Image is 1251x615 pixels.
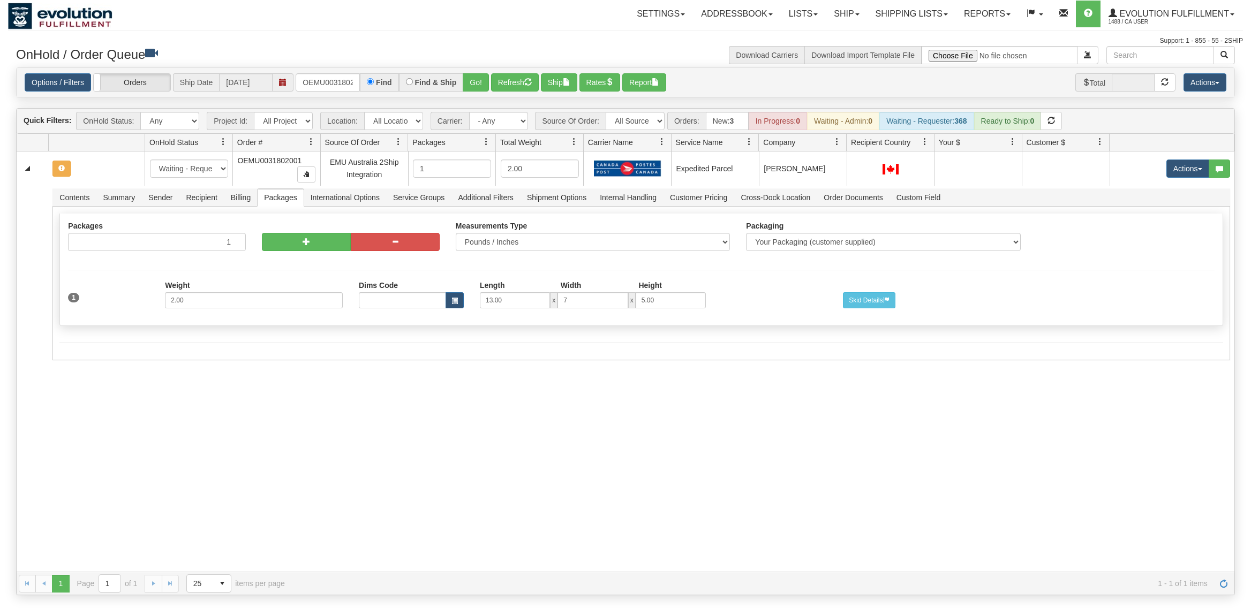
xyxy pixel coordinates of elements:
[16,46,617,62] h3: OnHold / Order Queue
[237,137,262,148] span: Order #
[629,1,693,27] a: Settings
[325,137,380,148] span: Source Of Order
[21,162,34,175] a: Collapse
[730,117,734,125] strong: 3
[653,133,671,151] a: Carrier Name filter column settings
[916,133,934,151] a: Recipient Country filter column settings
[671,151,759,186] td: Expedited Parcel
[868,117,872,125] strong: 0
[99,575,120,592] input: Page 1
[325,156,403,180] div: EMU Australia 2Ship Integration
[628,292,636,308] span: x
[8,3,112,29] img: logo1488.jpg
[415,79,457,86] label: Find & Ship
[207,112,254,130] span: Project Id:
[749,112,807,130] div: In Progress:
[588,137,633,148] span: Carrier Name
[693,1,781,27] a: Addressbook
[193,578,207,589] span: 25
[851,137,910,148] span: Recipient Country
[477,133,495,151] a: Packages filter column settings
[300,579,1208,588] span: 1 - 1 of 1 items
[24,115,71,126] label: Quick Filters:
[879,112,974,130] div: Waiting - Requester:
[258,189,303,206] span: Packages
[77,574,138,593] span: Page of 1
[550,292,557,308] span: x
[214,575,231,592] span: select
[521,189,593,206] span: Shipment Options
[237,156,302,165] span: OEMU0031802001
[296,73,360,92] input: Order #
[706,112,749,130] div: New:
[541,73,577,92] button: Ship
[451,189,520,206] span: Additional Filters
[974,112,1042,130] div: Ready to Ship:
[736,51,798,59] a: Download Carriers
[17,109,1234,134] div: grid toolbar
[1184,73,1226,92] button: Actions
[740,133,758,151] a: Service Name filter column settings
[431,112,469,130] span: Carrier:
[8,36,1243,45] div: Support: 1 - 855 - 55 - 2SHIP
[68,222,103,230] label: Packages
[667,112,706,130] span: Orders:
[96,189,141,206] span: Summary
[1226,253,1250,362] iframe: chat widget
[302,133,320,151] a: Order # filter column settings
[746,222,783,230] label: Packaging
[796,117,800,125] strong: 0
[622,73,666,92] button: Report
[734,189,817,206] span: Cross-Dock Location
[939,137,960,148] span: Your $
[922,46,1077,64] input: Import
[463,73,489,92] button: Go!
[1030,117,1034,125] strong: 0
[781,1,826,27] a: Lists
[480,281,505,290] label: Length
[1166,160,1209,178] button: Actions
[1091,133,1109,151] a: Customer $ filter column settings
[376,79,392,86] label: Find
[593,189,663,206] span: Internal Handling
[165,281,190,290] label: Weight
[1215,575,1232,592] a: Refresh
[565,133,583,151] a: Total Weight filter column settings
[76,112,140,130] span: OnHold Status:
[843,292,895,308] button: Skid Details
[412,137,445,148] span: Packages
[186,574,285,593] span: items per page
[179,189,223,206] span: Recipient
[826,1,867,27] a: Ship
[304,189,386,206] span: International Options
[1027,137,1065,148] span: Customer $
[52,575,69,592] span: Page 1
[224,189,257,206] span: Billing
[535,112,606,130] span: Source Of Order:
[868,1,956,27] a: Shipping lists
[1214,46,1235,64] button: Search
[594,160,661,177] img: Canada Post
[53,189,96,206] span: Contents
[883,164,899,174] img: CA
[890,189,947,206] span: Custom Field
[491,73,539,92] button: Refresh
[763,137,795,148] span: Company
[954,117,967,125] strong: 368
[214,133,232,151] a: OnHold Status filter column settings
[68,293,79,302] span: 1
[149,137,198,148] span: OnHold Status
[359,281,398,290] label: Dims Code
[1075,73,1112,92] span: Total
[1109,17,1189,27] span: 1488 / CA User
[811,51,915,59] a: Download Import Template File
[25,73,91,92] a: Options / Filters
[561,281,582,290] label: Width
[173,73,219,92] span: Ship Date
[1106,46,1214,64] input: Search
[664,189,734,206] span: Customer Pricing
[759,151,847,186] td: [PERSON_NAME]
[142,189,179,206] span: Sender
[1117,9,1229,18] span: Evolution Fulfillment
[1004,133,1022,151] a: Your $ filter column settings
